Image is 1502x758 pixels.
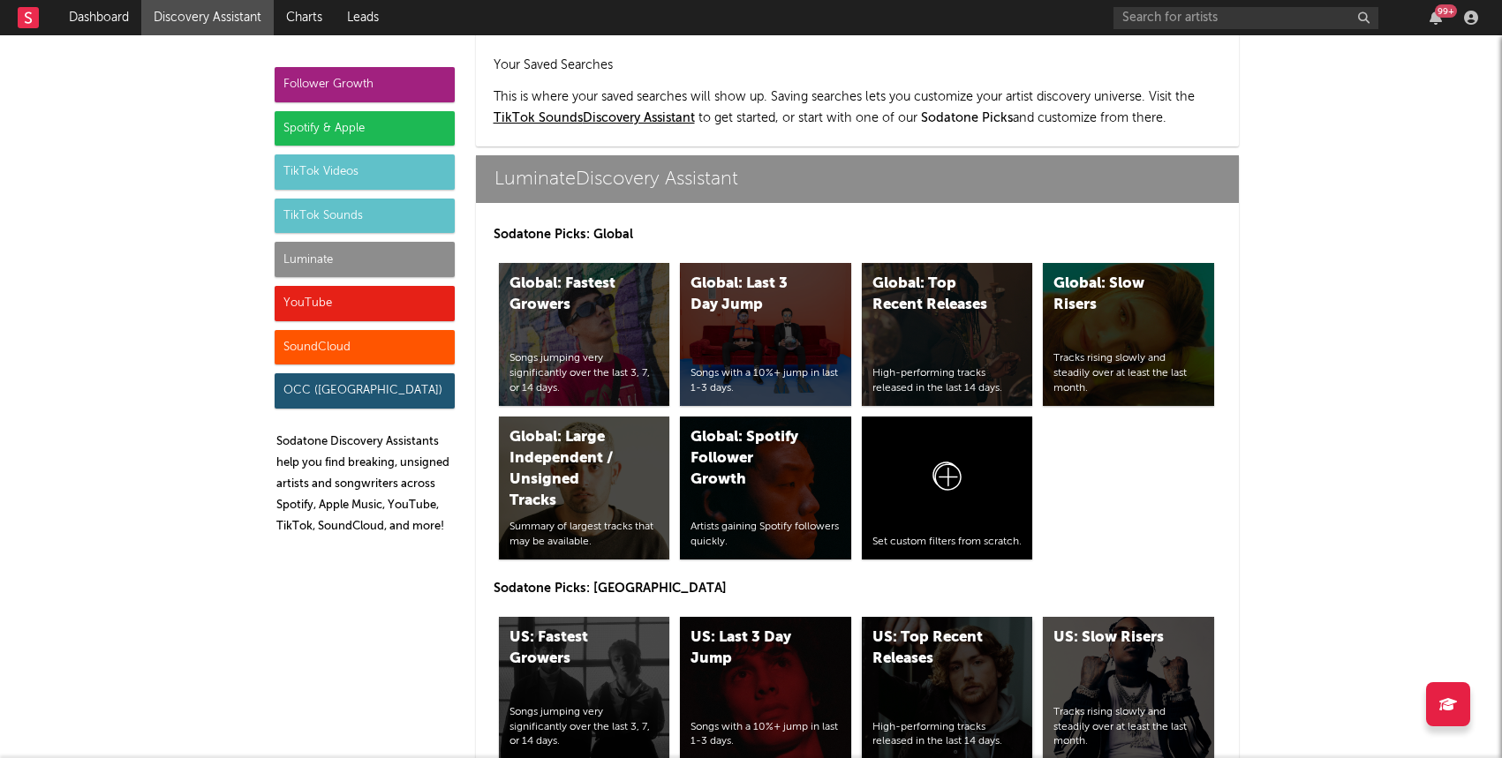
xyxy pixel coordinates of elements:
[691,366,841,396] div: Songs with a 10%+ jump in last 1-3 days.
[509,705,660,749] div: Songs jumping very significantly over the last 3, 7, or 14 days.
[509,427,630,512] div: Global: Large Independent / Unsigned Tracks
[862,263,1033,406] a: Global: Top Recent ReleasesHigh-performing tracks released in the last 14 days.
[921,112,1013,124] span: Sodatone Picks
[872,535,1023,550] div: Set custom filters from scratch.
[680,263,851,406] a: Global: Last 3 Day JumpSongs with a 10%+ jump in last 1-3 days.
[872,274,993,316] div: Global: Top Recent Releases
[499,417,670,559] a: Global: Large Independent / Unsigned TracksSummary of largest tracks that may be available.
[494,55,1221,76] h2: Your Saved Searches
[1053,351,1204,395] div: Tracks rising slowly and steadily over at least the last month.
[275,111,455,146] div: Spotify & Apple
[691,427,811,491] div: Global: Spotify Follower Growth
[1053,705,1204,749] div: Tracks rising slowly and steadily over at least the last month.
[494,112,695,124] a: TikTok SoundsDiscovery Assistant
[1113,7,1378,29] input: Search for artists
[275,242,455,277] div: Luminate
[1430,11,1442,25] button: 99+
[494,578,1221,599] p: Sodatone Picks: [GEOGRAPHIC_DATA]
[1435,4,1457,18] div: 99 +
[275,286,455,321] div: YouTube
[691,520,841,550] div: Artists gaining Spotify followers quickly.
[275,330,455,365] div: SoundCloud
[872,720,1023,750] div: High-performing tracks released in the last 14 days.
[275,199,455,234] div: TikTok Sounds
[276,432,455,537] p: Sodatone Discovery Assistants help you find breaking, unsigned artists and songwriters across Spo...
[1053,627,1174,649] div: US: Slow Risers
[872,627,993,670] div: US: Top Recent Releases
[476,155,1239,203] a: LuminateDiscovery Assistant
[680,417,851,559] a: Global: Spotify Follower GrowthArtists gaining Spotify followers quickly.
[1043,263,1214,406] a: Global: Slow RisersTracks rising slowly and steadily over at least the last month.
[691,627,811,670] div: US: Last 3 Day Jump
[691,720,841,750] div: Songs with a 10%+ jump in last 1-3 days.
[275,373,455,409] div: OCC ([GEOGRAPHIC_DATA])
[275,154,455,190] div: TikTok Videos
[494,86,1221,129] p: This is where your saved searches will show up. Saving searches lets you customize your artist di...
[1053,274,1174,316] div: Global: Slow Risers
[509,627,630,670] div: US: Fastest Growers
[691,274,811,316] div: Global: Last 3 Day Jump
[509,274,630,316] div: Global: Fastest Growers
[499,263,670,406] a: Global: Fastest GrowersSongs jumping very significantly over the last 3, 7, or 14 days.
[494,224,1221,245] p: Sodatone Picks: Global
[872,366,1023,396] div: High-performing tracks released in the last 14 days.
[509,520,660,550] div: Summary of largest tracks that may be available.
[275,67,455,102] div: Follower Growth
[862,417,1033,559] a: Set custom filters from scratch.
[509,351,660,395] div: Songs jumping very significantly over the last 3, 7, or 14 days.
